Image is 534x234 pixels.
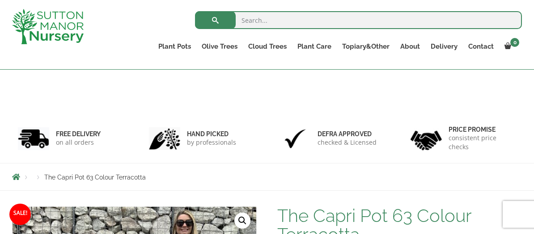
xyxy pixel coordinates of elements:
[499,40,522,53] a: 0
[280,127,311,150] img: 3.jpg
[411,125,442,152] img: 4.jpg
[510,38,519,47] span: 0
[337,40,395,53] a: Topiary&Other
[12,173,522,180] nav: Breadcrumbs
[234,213,250,229] a: View full-screen image gallery
[292,40,337,53] a: Plant Care
[187,130,236,138] h6: hand picked
[449,125,517,134] h6: Price promise
[187,138,236,147] p: by professionals
[12,9,84,44] img: logo
[44,174,146,181] span: The Capri Pot 63 Colour Terracotta
[318,130,377,138] h6: Defra approved
[463,40,499,53] a: Contact
[395,40,425,53] a: About
[56,130,101,138] h6: FREE DELIVERY
[243,40,292,53] a: Cloud Trees
[318,138,377,147] p: checked & Licensed
[196,40,243,53] a: Olive Trees
[195,11,522,29] input: Search...
[425,40,463,53] a: Delivery
[149,127,180,150] img: 2.jpg
[153,40,196,53] a: Plant Pots
[9,204,31,225] span: Sale!
[18,127,49,150] img: 1.jpg
[56,138,101,147] p: on all orders
[449,134,517,151] p: consistent price checks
